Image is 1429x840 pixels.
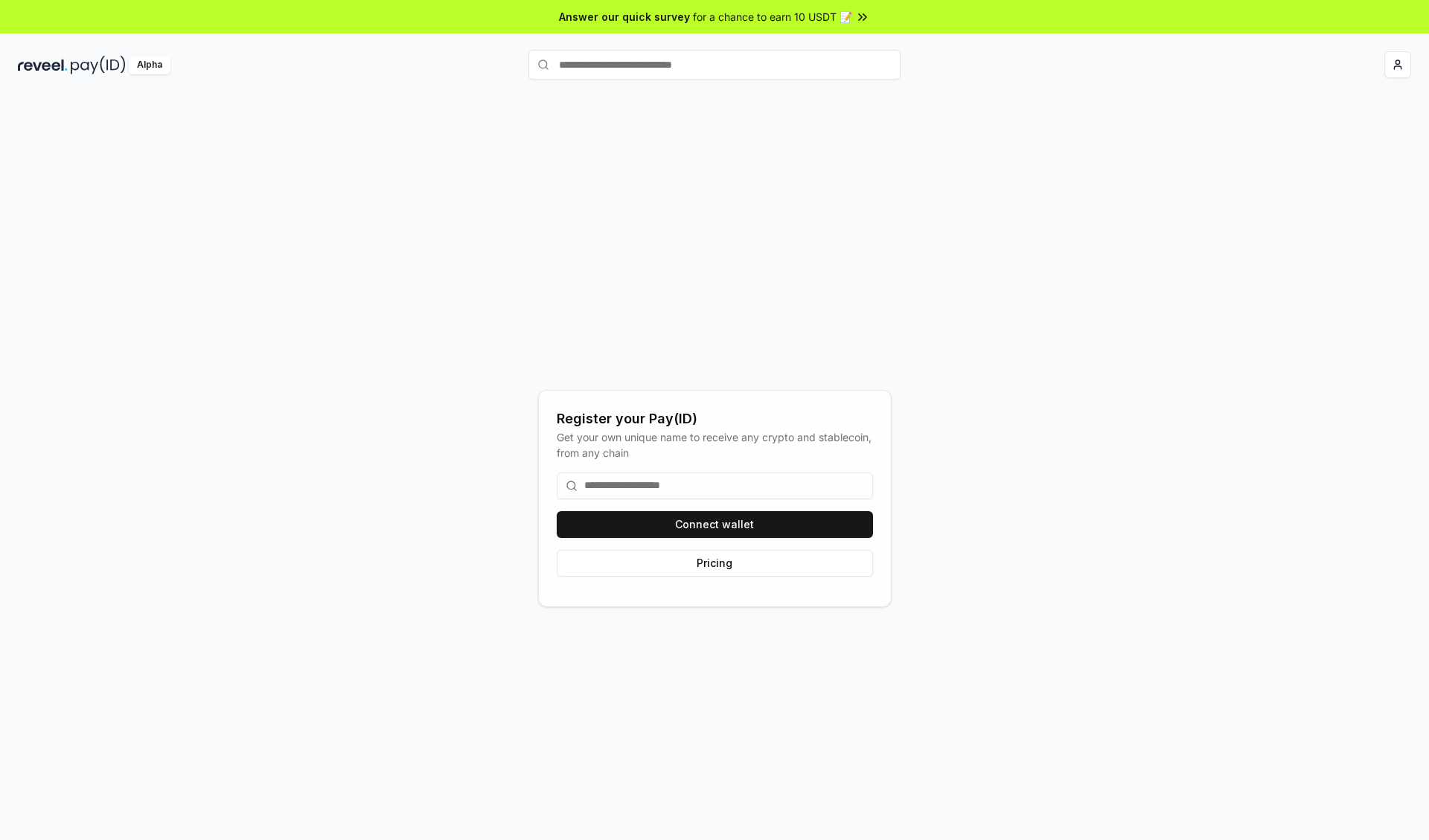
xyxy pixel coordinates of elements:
div: Register your Pay(ID) [557,408,873,429]
div: Get your own unique name to receive any crypto and stablecoin, from any chain [557,429,873,461]
button: Connect wallet [557,511,873,538]
img: pay_id [71,56,126,74]
button: Pricing [557,550,873,577]
div: Alpha [129,56,170,74]
img: reveel_dark [18,56,68,74]
span: Answer our quick survey [559,9,690,25]
span: for a chance to earn 10 USDT 📝 [693,9,852,25]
